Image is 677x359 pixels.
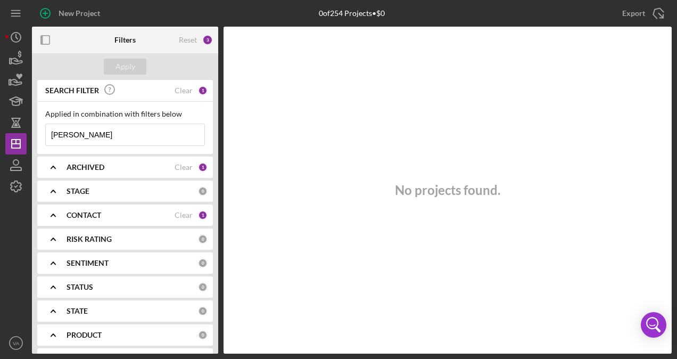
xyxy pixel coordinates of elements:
div: Reset [179,36,197,44]
b: Filters [114,36,136,44]
b: RISK RATING [67,235,112,243]
b: STAGE [67,187,89,195]
b: ARCHIVED [67,163,104,172]
button: Apply [104,59,146,75]
div: 1 [198,86,208,95]
button: New Project [32,3,111,24]
div: 0 [198,330,208,340]
text: VA [13,340,20,346]
b: PRODUCT [67,331,102,339]
button: VA [5,332,27,354]
div: 0 [198,306,208,316]
div: 0 [198,234,208,244]
b: STATUS [67,283,93,291]
div: Export [622,3,645,24]
div: 0 of 254 Projects • $0 [319,9,385,18]
h3: No projects found. [395,183,500,198]
div: Clear [175,163,193,172]
div: New Project [59,3,100,24]
div: 0 [198,186,208,196]
div: Applied in combination with filters below [45,110,205,118]
div: Open Intercom Messenger [641,312,666,338]
div: 0 [198,258,208,268]
div: 1 [198,210,208,220]
div: 1 [198,162,208,172]
b: CONTACT [67,211,101,219]
div: Clear [175,211,193,219]
div: 3 [202,35,213,45]
button: Export [612,3,672,24]
b: SEARCH FILTER [45,86,99,95]
div: Apply [115,59,135,75]
b: STATE [67,307,88,315]
div: 0 [198,282,208,292]
b: SENTIMENT [67,259,109,267]
div: Clear [175,86,193,95]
